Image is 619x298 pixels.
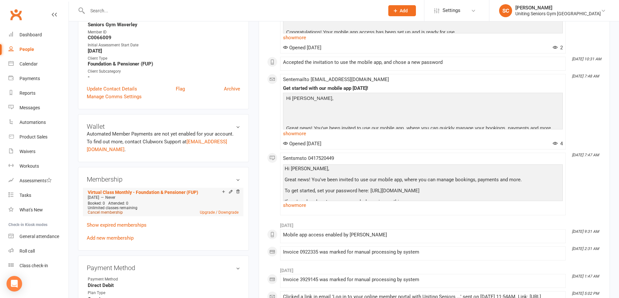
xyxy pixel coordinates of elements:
[572,291,599,296] i: [DATE] 5:02 PM
[8,144,69,159] a: Waivers
[224,85,240,93] a: Archive
[8,203,69,217] a: What's New
[108,201,128,206] span: Attended: 0
[8,6,24,23] a: Clubworx
[19,263,48,268] div: Class check-in
[572,57,601,61] i: [DATE] 10:31 AM
[283,277,563,282] div: Invoice 3929145 was marked for manual processing by system
[283,86,563,91] div: Get started with our mobile app [DATE]!
[19,134,47,139] div: Product Sales
[267,219,601,229] li: [DATE]
[19,234,59,239] div: General attendance
[87,123,240,130] h3: Wallet
[8,71,69,86] a: Payments
[8,173,69,188] a: Assessments
[19,120,46,125] div: Automations
[283,129,563,138] a: show more
[283,33,563,42] a: show more
[8,86,69,101] a: Reports
[553,141,563,147] span: 4
[285,94,561,104] p: Hi [PERSON_NAME],
[88,42,240,48] div: Initial Assessment Start Date
[572,74,599,78] i: [DATE] 7:48 AM
[283,232,563,238] div: Mobile app access enabled by [PERSON_NAME]
[88,74,240,80] strong: -
[285,124,561,134] p: Great news! You've been invited to use our mobile app, where you can quickly manage your bookings...
[88,35,240,41] strong: C0066009
[572,246,599,251] i: [DATE] 2:31 AM
[200,210,239,215] a: Upgrade / Downgrade
[19,163,39,169] div: Workouts
[8,42,69,57] a: People
[88,68,240,75] div: Client Subcategory
[8,244,69,258] a: Roll call
[572,274,599,279] i: [DATE] 1:47 AM
[88,206,137,210] span: Unlimited classes remaining
[88,48,240,54] strong: [DATE]
[87,235,134,241] a: Add new membership
[19,207,43,212] div: What's New
[19,76,40,81] div: Payments
[8,130,69,144] a: Product Sales
[283,201,563,210] a: show more
[88,282,240,288] strong: Direct Debit
[19,32,42,37] div: Dashboard
[88,190,198,195] a: Virtual Class Monthly - Foundation & Pensioner (FUP)
[19,90,35,96] div: Reports
[388,5,416,16] button: Add
[8,115,69,130] a: Automations
[553,45,563,51] span: 2
[88,290,141,296] div: Plan Type
[19,178,52,183] div: Assessments
[87,139,227,152] a: [EMAIL_ADDRESS][DOMAIN_NAME]
[8,188,69,203] a: Tasks
[87,264,240,271] h3: Payment Method
[88,61,240,67] strong: Foundation & Pensioner (FUP)
[87,93,142,101] a: Manage Comms Settings
[87,176,240,183] h3: Membership
[285,28,561,38] p: Congratulations! Your mobile app access has been set up and is ready for use.
[283,45,321,51] span: Opened [DATE]
[19,149,35,154] div: Waivers
[88,195,99,200] span: [DATE]
[8,101,69,115] a: Messages
[400,8,408,13] span: Add
[285,166,561,227] div: Hi [PERSON_NAME], Great news! You've been invited to use our mobile app, where you can manage boo...
[443,3,460,18] span: Settings
[572,153,599,157] i: [DATE] 7:47 AM
[88,201,105,206] span: Booked: 0
[515,5,601,11] div: [PERSON_NAME]
[283,141,321,147] span: Opened [DATE]
[88,276,141,282] div: Payment Method
[19,61,38,66] div: Calendar
[6,276,22,292] div: Open Intercom Messenger
[86,195,240,200] div: —
[19,47,34,52] div: People
[88,22,240,28] strong: Seniors Gym Waverley
[176,85,185,93] a: Flag
[283,60,563,65] div: Accepted the invitation to use the mobile app, and chose a new password
[85,6,380,15] input: Search...
[267,264,601,274] li: [DATE]
[87,222,147,228] a: Show expired memberships
[19,105,40,110] div: Messages
[283,77,389,82] span: Sent email to [EMAIL_ADDRESS][DOMAIN_NAME]
[8,57,69,71] a: Calendar
[283,249,563,255] div: Invoice 0922335 was marked for manual processing by system
[87,85,137,93] a: Update Contact Details
[8,258,69,273] a: Class kiosk mode
[88,29,240,35] div: Member ID
[87,131,234,152] no-payment-system: Automated Member Payments are not yet enabled for your account. To find out more, contact Clubwor...
[515,11,601,17] div: Uniting Seniors Gym [GEOGRAPHIC_DATA]
[572,229,599,234] i: [DATE] 9:31 AM
[88,210,123,215] a: Cancel membership
[105,195,115,200] span: Never
[88,55,240,62] div: Client Type
[8,229,69,244] a: General attendance kiosk mode
[8,28,69,42] a: Dashboard
[19,248,35,254] div: Roll call
[8,159,69,173] a: Workouts
[283,155,334,161] span: Sent sms to 0417520449
[19,193,31,198] div: Tasks
[499,4,512,17] div: SC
